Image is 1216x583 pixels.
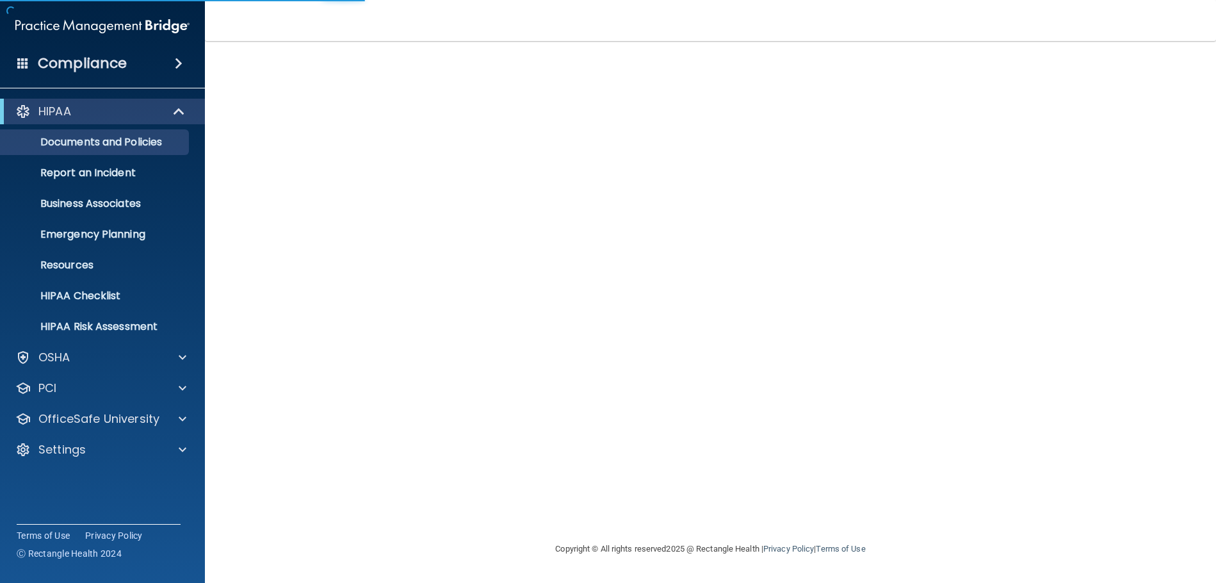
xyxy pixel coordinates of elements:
p: Settings [38,442,86,457]
a: HIPAA [15,104,186,119]
a: PCI [15,381,186,396]
p: OfficeSafe University [38,411,159,427]
div: Copyright © All rights reserved 2025 @ Rectangle Health | | [477,529,944,570]
p: Business Associates [8,197,183,210]
a: Terms of Use [17,529,70,542]
a: OfficeSafe University [15,411,186,427]
h4: Compliance [38,54,127,72]
a: Terms of Use [816,544,865,554]
p: PCI [38,381,56,396]
p: Documents and Policies [8,136,183,149]
p: HIPAA Risk Assessment [8,320,183,333]
a: Settings [15,442,186,457]
a: OSHA [15,350,186,365]
p: Resources [8,259,183,272]
span: Ⓒ Rectangle Health 2024 [17,547,122,560]
p: HIPAA Checklist [8,290,183,302]
p: Report an Incident [8,167,183,179]
p: HIPAA [38,104,71,119]
a: Privacy Policy [85,529,143,542]
a: Privacy Policy [763,544,814,554]
p: OSHA [38,350,70,365]
p: Emergency Planning [8,228,183,241]
img: PMB logo [15,13,190,39]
